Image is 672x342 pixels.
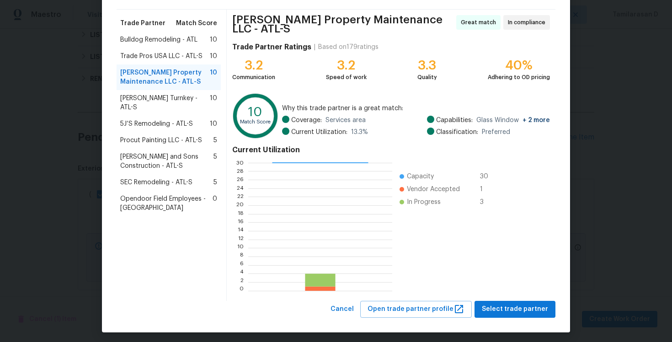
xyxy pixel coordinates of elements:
[360,301,472,318] button: Open trade partner profile
[232,73,275,82] div: Communication
[240,254,244,259] text: 8
[232,61,275,70] div: 3.2
[318,43,379,52] div: Based on 179 ratings
[120,194,213,213] span: Opendoor Field Employees - [GEOGRAPHIC_DATA]
[508,18,549,27] span: In compliance
[436,116,473,125] span: Capabilities:
[210,35,217,44] span: 10
[248,106,262,118] text: 10
[213,152,217,171] span: 5
[210,52,217,61] span: 10
[213,178,217,187] span: 5
[176,19,217,28] span: Match Score
[291,128,347,137] span: Current Utilization:
[331,304,354,315] span: Cancel
[240,288,244,294] text: 0
[523,117,550,123] span: + 2 more
[236,160,244,166] text: 30
[238,211,244,217] text: 18
[120,19,165,28] span: Trade Partner
[120,152,213,171] span: [PERSON_NAME] and Sons Construction - ATL-S
[482,304,548,315] span: Select trade partner
[237,168,244,174] text: 28
[436,128,478,137] span: Classification:
[326,73,367,82] div: Speed of work
[240,271,244,276] text: 4
[232,15,453,33] span: [PERSON_NAME] Property Maintenance LLC - ATL-S
[326,61,367,70] div: 3.2
[407,198,441,207] span: In Progress
[475,301,555,318] button: Select trade partner
[210,119,217,128] span: 10
[476,116,550,125] span: Glass Window
[210,94,217,112] span: 10
[120,94,210,112] span: [PERSON_NAME] Turnkey - ATL-S
[240,279,244,285] text: 2
[237,194,244,199] text: 22
[120,68,210,86] span: [PERSON_NAME] Property Maintenance LLC - ATL-S
[120,178,192,187] span: SEC Remodeling - ATL-S
[480,198,495,207] span: 3
[240,262,244,268] text: 6
[407,185,460,194] span: Vendor Accepted
[213,136,217,145] span: 5
[311,43,318,52] div: |
[407,172,434,181] span: Capacity
[417,73,437,82] div: Quality
[120,35,197,44] span: Bulldog Remodeling - ATL
[291,116,322,125] span: Coverage:
[368,304,464,315] span: Open trade partner profile
[120,119,193,128] span: 5J’S Remodeling - ATL-S
[120,52,203,61] span: Trade Pros USA LLC - ATL-S
[232,145,550,155] h4: Current Utilization
[282,104,550,113] span: Why this trade partner is a great match:
[238,219,244,225] text: 16
[480,185,495,194] span: 1
[488,73,550,82] div: Adhering to OD pricing
[327,301,357,318] button: Cancel
[120,136,202,145] span: Procut Painting LLC - ATL-S
[461,18,500,27] span: Great match
[488,61,550,70] div: 40%
[237,177,244,182] text: 26
[351,128,368,137] span: 13.3 %
[482,128,510,137] span: Preferred
[240,119,271,124] text: Match Score
[238,228,244,234] text: 14
[236,203,244,208] text: 20
[237,245,244,251] text: 10
[213,194,217,213] span: 0
[237,186,244,191] text: 24
[480,172,495,181] span: 30
[417,61,437,70] div: 3.3
[238,237,244,242] text: 12
[325,116,366,125] span: Services area
[232,43,311,52] h4: Trade Partner Ratings
[210,68,217,86] span: 10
